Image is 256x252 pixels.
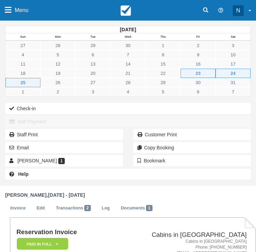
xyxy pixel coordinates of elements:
a: 14 [110,59,145,69]
a: 28 [40,41,75,50]
span: 2 [84,205,91,211]
a: 2 [181,41,216,50]
img: checkfront-main-nav-mini-logo.png [121,5,131,16]
a: 7 [110,50,145,59]
a: 1 [146,41,181,50]
th: Sat [216,33,251,41]
a: 20 [75,69,110,78]
a: 4 [5,50,40,59]
a: 24 [216,69,251,78]
a: 10 [216,50,251,59]
a: 31 [216,78,251,87]
a: 17 [216,59,251,69]
th: Thu [146,33,181,41]
span: [DATE] - [DATE] [48,192,85,198]
button: Bookmark [133,155,251,166]
a: 9 [181,50,216,59]
h1: [PERSON_NAME], [5,193,251,198]
a: 23 [181,69,216,78]
a: 29 [146,78,181,87]
a: [PERSON_NAME] 1 [5,155,123,166]
th: Fri [181,33,216,41]
em: Paid in Full [17,238,68,250]
a: Staff Print [5,129,123,140]
a: Customer Print [133,129,251,140]
a: Documents1 [115,202,157,215]
a: 8 [146,50,181,59]
a: 11 [5,59,40,69]
a: 26 [40,78,75,87]
a: Invoice [5,202,31,215]
button: Add Payment [5,116,251,127]
a: 16 [181,59,216,69]
button: Copy Booking [133,142,251,153]
a: 13 [75,59,110,69]
a: 6 [181,87,216,96]
strong: [DATE] [120,27,136,32]
a: 4 [110,87,145,96]
a: 30 [110,41,145,50]
a: 29 [75,41,110,50]
a: 3 [216,41,251,50]
a: 1 [5,87,40,96]
a: 25 [5,78,40,87]
th: Sun [5,33,40,41]
b: Help [18,171,28,177]
span: 1 [146,205,153,211]
a: Edit [32,202,50,215]
a: 28 [110,78,145,87]
a: 3 [75,87,110,96]
button: Check-in [5,103,251,114]
a: Help [5,169,251,180]
a: 27 [75,78,110,87]
a: 6 [75,50,110,59]
a: 7 [216,87,251,96]
a: 2 [40,87,75,96]
a: 15 [146,59,181,69]
a: Transactions2 [51,202,96,215]
th: Tue [75,33,110,41]
th: Wed [110,33,145,41]
a: Log [97,202,115,215]
a: 27 [5,41,40,50]
div: N [233,5,244,16]
i: Help [218,8,223,13]
a: 22 [146,69,181,78]
button: Email [5,142,123,153]
a: 5 [40,50,75,59]
a: 30 [181,78,216,87]
a: 19 [40,69,75,78]
h1: Reservation Invoice [16,229,134,236]
h2: Cabins in [GEOGRAPHIC_DATA] [137,231,247,239]
span: 1 [58,158,65,164]
span: [PERSON_NAME] [17,158,57,163]
a: 18 [5,69,40,78]
th: Mon [40,33,75,41]
a: Paid in Full [16,238,66,250]
a: 5 [146,87,181,96]
a: 12 [40,59,75,69]
a: 21 [110,69,145,78]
